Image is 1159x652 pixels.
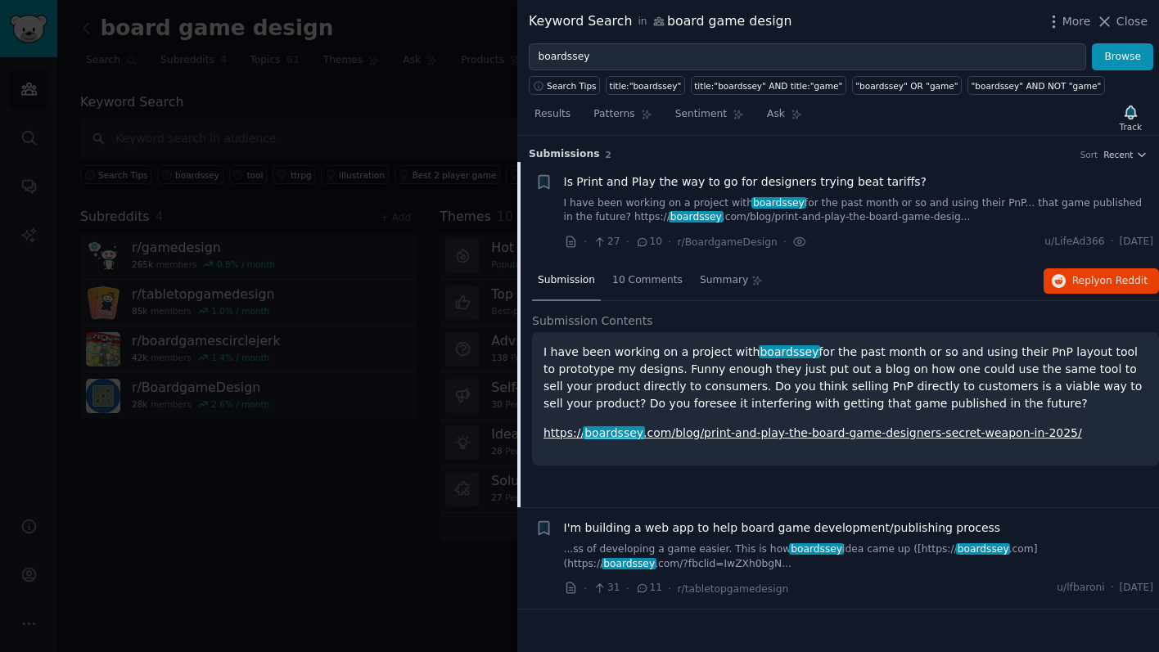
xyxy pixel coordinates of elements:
[1103,149,1133,160] span: Recent
[638,15,647,29] span: in
[789,543,843,555] span: boardssey
[1103,149,1148,160] button: Recent
[1111,581,1114,596] span: ·
[626,580,629,597] span: ·
[635,581,662,596] span: 11
[678,236,778,248] span: r/BoardgameDesign
[564,196,1154,225] a: I have been working on a project withboardsseyfor the past month or so and using their PnP... tha...
[761,101,808,135] a: Ask
[547,80,597,92] span: Search Tips
[1116,13,1148,30] span: Close
[529,76,600,95] button: Search Tips
[1044,268,1159,295] button: Replyon Reddit
[543,426,1082,439] a: https://boardssey.com/blog/print-and-play-the-board-game-designers-secret-weapon-in-2025/
[691,76,846,95] a: title:"boardssey" AND title:"game"
[767,107,785,122] span: Ask
[1096,13,1148,30] button: Close
[529,11,792,32] div: Keyword Search board game design
[700,273,748,288] span: Summary
[759,345,820,358] span: boardssey
[972,80,1102,92] div: "boardssey" AND NOT "game"
[602,558,656,569] span: boardssey
[751,197,805,209] span: boardssey
[1120,581,1153,596] span: [DATE]
[669,211,723,223] span: boardssey
[588,101,657,135] a: Patterns
[606,150,611,160] span: 2
[564,519,1001,537] a: I'm building a web app to help board game development/publishing process
[967,76,1105,95] a: "boardssey" AND NOT "game"
[534,107,570,122] span: Results
[783,233,787,250] span: ·
[1092,43,1153,71] button: Browse
[529,43,1086,71] input: Try a keyword related to your business
[593,581,620,596] span: 31
[852,76,962,95] a: "boardssey" OR "game"
[593,107,634,122] span: Patterns
[694,80,842,92] div: title:"boardssey" AND title:"game"
[612,273,683,288] span: 10 Comments
[529,101,576,135] a: Results
[670,101,750,135] a: Sentiment
[532,313,653,330] span: Submission Contents
[1057,581,1104,596] span: u/lfbaroni
[1111,235,1114,250] span: ·
[529,147,600,162] span: Submission s
[855,80,958,92] div: "boardssey" OR "game"
[1120,235,1153,250] span: [DATE]
[675,107,727,122] span: Sentiment
[538,273,595,288] span: Submission
[1114,101,1148,135] button: Track
[593,235,620,250] span: 27
[1062,13,1091,30] span: More
[543,344,1148,412] p: I have been working on a project with for the past month or so and using their PnP layout tool to...
[584,233,587,250] span: ·
[956,543,1010,555] span: boardssey
[1072,274,1148,289] span: Reply
[678,583,789,595] span: r/tabletopgamedesign
[1100,275,1148,286] span: on Reddit
[668,580,671,597] span: ·
[584,580,587,597] span: ·
[1045,13,1091,30] button: More
[668,233,671,250] span: ·
[635,235,662,250] span: 10
[564,542,1154,571] a: ...ss of developing a game easier. This is howboardsseyidea came up ([https://boardssey.com](http...
[583,426,644,439] span: boardssey
[1044,235,1104,250] span: u/LifeAd366
[1120,121,1142,133] div: Track
[610,80,682,92] div: title:"boardssey"
[606,76,685,95] a: title:"boardssey"
[626,233,629,250] span: ·
[564,173,927,191] a: Is Print and Play the way to go for designers trying beat tariffs?
[1080,149,1098,160] div: Sort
